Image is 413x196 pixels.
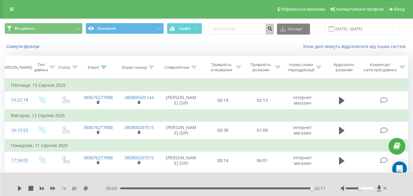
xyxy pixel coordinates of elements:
[329,62,360,72] div: Аудіозапис розмови
[209,62,234,72] div: Тривалість очікування
[209,24,274,35] input: Пошук за номером
[203,121,243,139] td: 00:38
[303,43,408,49] a: Коли дані можуть відрізнятися вiд інших систем
[11,94,24,106] div: 10:22:18
[336,7,384,12] span: Налаштування профілю
[83,94,113,100] a: 380676277888
[86,23,164,34] button: Основний
[362,62,398,72] div: Коментар/категорія дзвінка
[159,152,203,169] td: [PERSON_NAME] (SIP)
[248,62,274,72] div: Тривалість розмови
[122,65,147,70] div: Бізнес номер
[159,91,203,109] td: [PERSON_NAME] (SIP)
[124,155,154,161] a: 380800207515
[394,7,405,12] span: Вихід
[88,65,99,70] div: Клієнт
[15,26,35,31] span: Всі дзвінки
[5,44,42,49] button: Скинути фільтри
[5,23,83,34] button: Всі дзвінки
[61,185,66,191] span: 1 x
[281,7,326,12] span: Реферальна програма
[11,154,24,166] div: 17:34:03
[203,91,243,109] td: 00:18
[277,24,310,35] button: Експорт
[392,161,407,176] div: Open Intercom Messenger
[288,62,315,72] div: Назва схеми переадресації
[167,23,202,34] button: Графік
[243,121,282,139] td: 01:08
[106,185,120,191] span: 00:00
[164,65,190,70] div: Співробітник
[159,121,203,139] td: [PERSON_NAME] (SIP)
[11,124,24,136] div: 16:13:53
[5,139,408,152] td: Понеділок, 11 Серпня 2025
[282,152,323,169] td: інтернет магазин
[311,187,313,190] div: Accessibility label
[203,152,243,169] td: 00:14
[34,62,48,72] div: Тип дзвінка
[358,187,361,190] div: Accessibility label
[124,124,154,130] a: 380800207515
[5,109,408,122] td: Вівторок, 12 Серпня 2025
[315,185,326,191] span: 02:11
[243,91,282,109] td: 02:13
[243,152,282,169] td: 06:01
[282,91,323,109] td: інтернет магазин
[282,121,323,139] td: інтернет магазин
[124,94,154,100] a: 380800505144
[5,79,408,91] td: П’ятниця, 15 Серпня 2025
[58,65,71,70] div: Статус
[1,65,32,70] div: [PERSON_NAME]
[179,26,191,31] span: Графік
[83,155,113,161] a: 380676277888
[83,124,113,130] a: 380676277888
